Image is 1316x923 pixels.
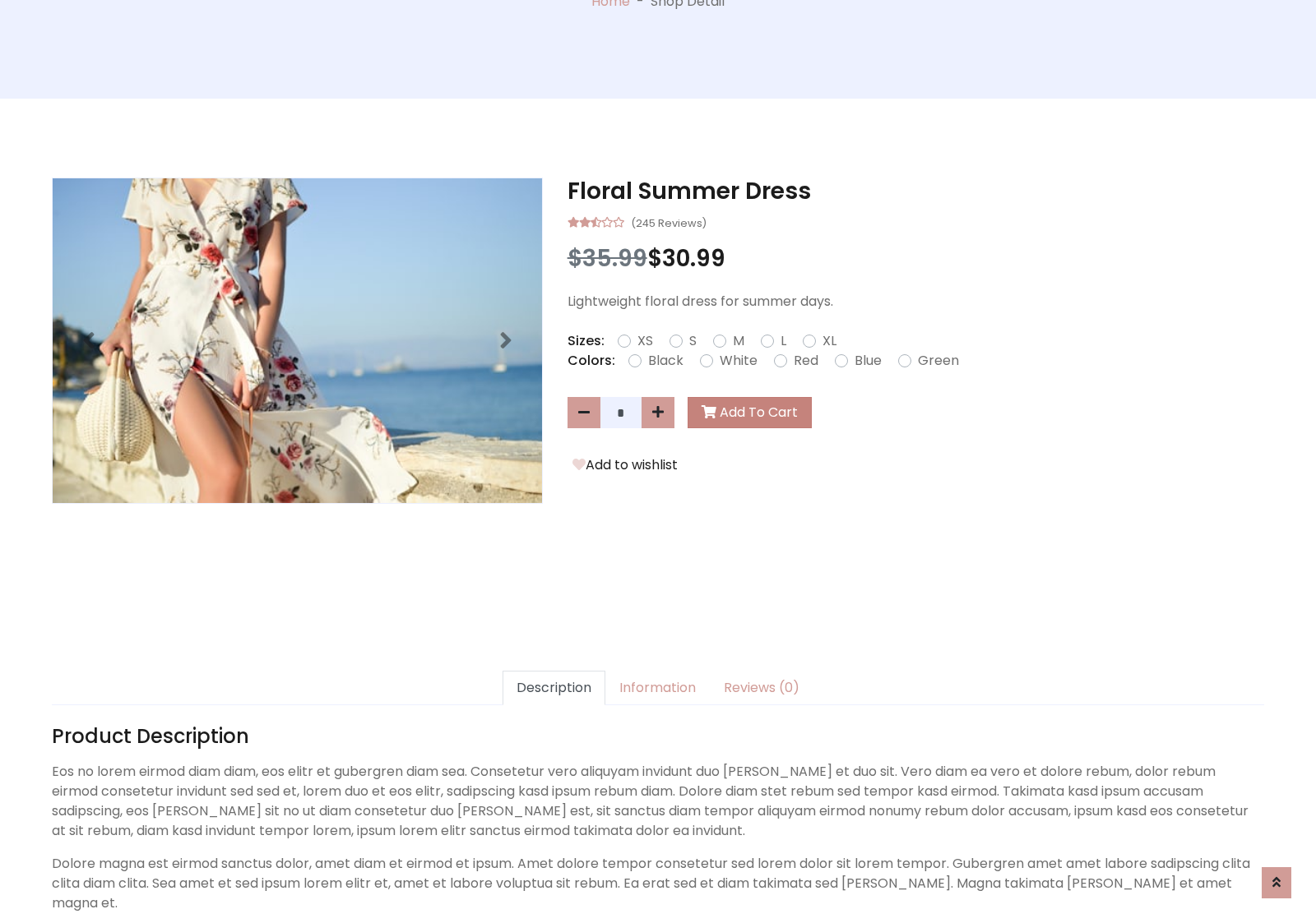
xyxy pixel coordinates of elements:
[568,331,605,351] p: Sizes:
[568,455,683,476] button: Add to wishlist
[720,351,758,371] label: White
[794,351,818,371] label: Red
[631,212,707,232] small: (245 Reviews)
[648,351,683,371] label: Black
[52,854,1264,913] p: Dolore magna est eirmod sanctus dolor, amet diam et eirmod et ipsum. Amet dolore tempor consetetu...
[503,671,605,705] a: Description
[568,242,647,275] span: $35.99
[605,671,710,705] a: Information
[52,725,1264,749] h4: Product Description
[733,331,744,351] label: M
[781,331,786,351] label: L
[568,292,1264,312] p: Lightweight floral dress for summer days.
[662,242,725,275] span: 30.99
[53,178,542,503] img: Image
[637,331,653,351] label: XS
[52,762,1264,841] p: Eos no lorem eirmod diam diam, eos elitr et gubergren diam sea. Consetetur vero aliquyam invidunt...
[822,331,836,351] label: XL
[688,397,812,428] button: Add To Cart
[710,671,813,705] a: Reviews (0)
[855,351,882,371] label: Blue
[689,331,697,351] label: S
[918,351,959,371] label: Green
[568,178,1264,205] h3: Floral Summer Dress
[568,351,615,371] p: Colors:
[568,245,1264,273] h3: $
